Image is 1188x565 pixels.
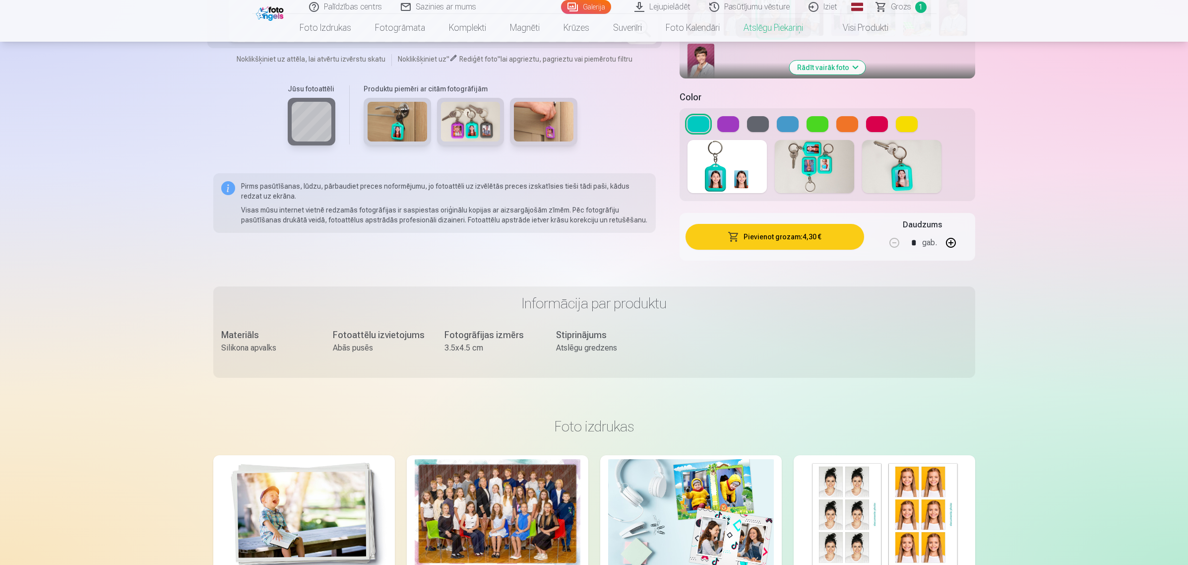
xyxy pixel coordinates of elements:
div: gab. [922,231,937,255]
a: Komplekti [437,14,498,42]
h3: Foto izdrukas [221,418,967,435]
span: Rediģēt foto [459,55,498,63]
div: Fotoattēlu izvietojums [333,328,425,342]
p: Visas mūsu internet vietnē redzamās fotogrāfijas ir saspiestas oriģinālu kopijas ar aizsargājošām... [241,205,648,225]
h5: Daudzums [903,219,942,231]
span: " [446,55,449,63]
span: " [498,55,500,63]
img: /fa1 [256,4,286,21]
a: Magnēti [498,14,552,42]
div: Stiprinājums [556,328,648,342]
a: Foto izdrukas [288,14,363,42]
div: Silikona apvalks [221,342,313,354]
button: Rādīt vairāk foto [789,61,865,74]
div: Atslēgu gredzens [556,342,648,354]
div: Fotogrāfijas izmērs [444,328,536,342]
h6: Jūsu fotoattēli [288,84,335,94]
a: Visi produkti [815,14,900,42]
div: Materiāls [221,328,313,342]
a: Suvenīri [601,14,654,42]
a: Atslēgu piekariņi [732,14,815,42]
h6: Produktu piemēri ar citām fotogrāfijām [360,84,581,94]
span: Grozs [891,1,911,13]
button: Pievienot grozam:4,30 € [686,224,864,250]
div: Abās pusēs [333,342,425,354]
a: Krūzes [552,14,601,42]
span: 1 [915,1,927,13]
span: Noklikšķiniet uz [398,55,446,63]
div: 3.5x4.5 cm [444,342,536,354]
span: lai apgrieztu, pagrieztu vai piemērotu filtru [500,55,632,63]
a: Fotogrāmata [363,14,437,42]
span: Noklikšķiniet uz attēla, lai atvērtu izvērstu skatu [237,54,385,64]
h5: Color [680,90,975,104]
h3: Informācija par produktu [221,294,967,312]
a: Foto kalendāri [654,14,732,42]
p: Pirms pasūtīšanas, lūdzu, pārbaudiet preces noformējumu, jo fotoattēli uz izvēlētās preces izskat... [241,181,648,201]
